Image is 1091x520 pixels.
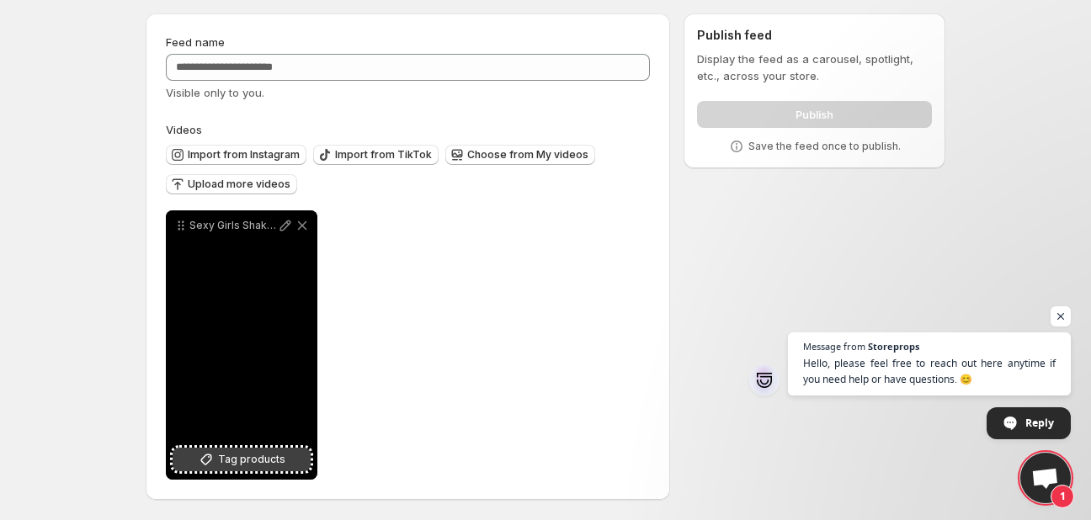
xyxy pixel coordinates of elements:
[166,86,264,99] span: Visible only to you.
[335,148,432,162] span: Import from TikTok
[188,178,290,191] span: Upload more videos
[166,210,317,480] div: Sexy Girls Shake Booties Sand Two Stock Footage Video 100 Royalty-free 1020541885 Shutterstock 1T...
[188,148,300,162] span: Import from Instagram
[166,145,306,165] button: Import from Instagram
[166,35,225,49] span: Feed name
[697,27,932,44] h2: Publish feed
[218,451,285,468] span: Tag products
[189,219,277,232] p: Sexy Girls Shake Booties Sand Two Stock Footage Video 100 Royalty-free 1020541885 Shutterstock 1
[173,448,311,471] button: Tag products
[1020,453,1071,503] a: Open chat
[313,145,439,165] button: Import from TikTok
[748,140,901,153] p: Save the feed once to publish.
[803,355,1056,387] span: Hello, please feel free to reach out here anytime if you need help or have questions. 😊
[697,50,932,84] p: Display the feed as a carousel, spotlight, etc., across your store.
[868,342,919,351] span: Storeprops
[166,174,297,194] button: Upload more videos
[166,123,202,136] span: Videos
[1025,408,1054,438] span: Reply
[1051,485,1074,508] span: 1
[803,342,865,351] span: Message from
[467,148,588,162] span: Choose from My videos
[445,145,595,165] button: Choose from My videos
